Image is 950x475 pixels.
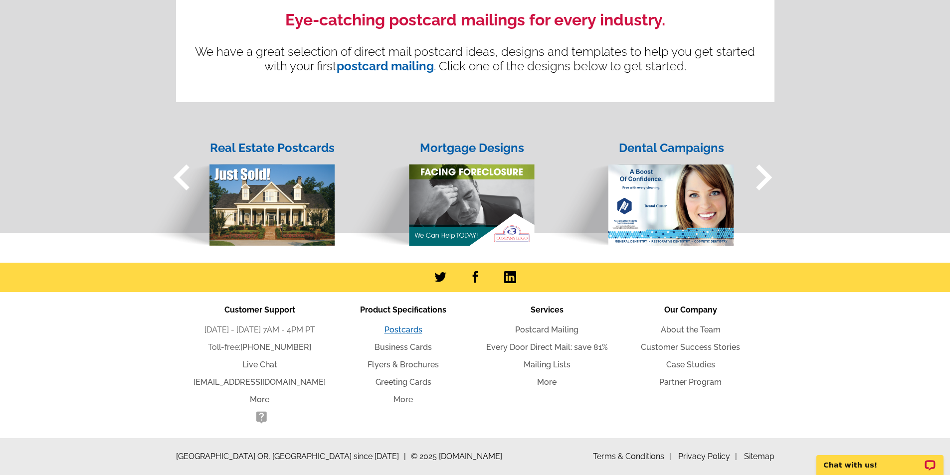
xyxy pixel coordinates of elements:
span: © 2025 [DOMAIN_NAME] [411,451,502,463]
a: More [393,395,413,404]
a: Live Chat [242,360,277,369]
a: Every Door Direct Mail: save 81% [486,342,608,352]
a: More [537,377,557,387]
iframe: LiveChat chat widget [810,444,950,475]
div: Dental Campaigns [608,139,735,157]
img: dental.png [545,145,735,247]
div: Mortgage Designs [408,139,536,157]
span: keyboard_arrow_right [738,152,789,203]
a: Postcards [384,325,422,334]
a: Terms & Conditions [593,452,671,461]
a: Customer Success Stories [641,342,740,352]
img: mortgage.png [345,145,535,247]
a: About the Team [661,325,721,334]
h2: Eye-catching postcard mailings for every industry. [191,10,760,29]
li: [DATE] - [DATE] 7AM - 4PM PT [188,324,332,336]
a: More [250,395,269,404]
a: [EMAIL_ADDRESS][DOMAIN_NAME] [193,377,326,387]
a: [PHONE_NUMBER] [240,342,311,352]
span: Customer Support [224,305,295,315]
li: Toll-free: [188,341,332,353]
a: Privacy Policy [678,452,737,461]
a: Greeting Cards [376,377,431,387]
span: [GEOGRAPHIC_DATA] OR, [GEOGRAPHIC_DATA] since [DATE] [176,451,406,463]
span: Product Specifications [360,305,446,315]
a: Mortgage Designs [341,127,540,247]
img: postcard-1.png [146,145,336,247]
span: Our Company [664,305,717,315]
a: Business Cards [375,342,432,352]
span: keyboard_arrow_left [156,152,208,203]
div: Real Estate Postcards [209,139,336,157]
a: Case Studies [666,360,715,369]
a: Flyers & Brochures [368,360,439,369]
a: Partner Program [659,377,722,387]
span: Services [531,305,564,315]
p: We have a great selection of direct mail postcard ideas, designs and templates to help you get st... [191,44,760,73]
a: postcard mailing [337,59,434,73]
a: Dental Campaigns [540,127,740,247]
a: Sitemap [744,452,774,461]
a: Real Estate Postcards [141,127,341,247]
a: Mailing Lists [524,360,570,369]
a: Postcard Mailing [515,325,578,334]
